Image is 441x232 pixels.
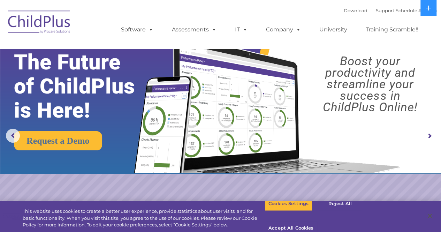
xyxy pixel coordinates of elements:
a: Request a Demo [14,131,102,150]
img: ChildPlus by Procare Solutions [5,6,74,40]
a: IT [228,23,254,37]
font: | [344,8,437,13]
rs-layer: Boost your productivity and streamline your success in ChildPlus Online! [305,55,435,113]
button: Reject All [318,196,362,211]
button: Cookies Settings [265,196,312,211]
a: Software [114,23,160,37]
a: Company [259,23,308,37]
span: Last name [97,46,118,51]
a: Training Scramble!! [359,23,425,37]
span: Phone number [97,75,127,80]
rs-layer: The Future of ChildPlus is Here! [14,50,155,122]
a: Download [344,8,367,13]
a: University [312,23,354,37]
a: Support [376,8,394,13]
button: Close [422,208,438,224]
div: This website uses cookies to create a better user experience, provide statistics about user visit... [23,208,265,229]
a: Schedule A Demo [396,8,437,13]
a: Assessments [165,23,223,37]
